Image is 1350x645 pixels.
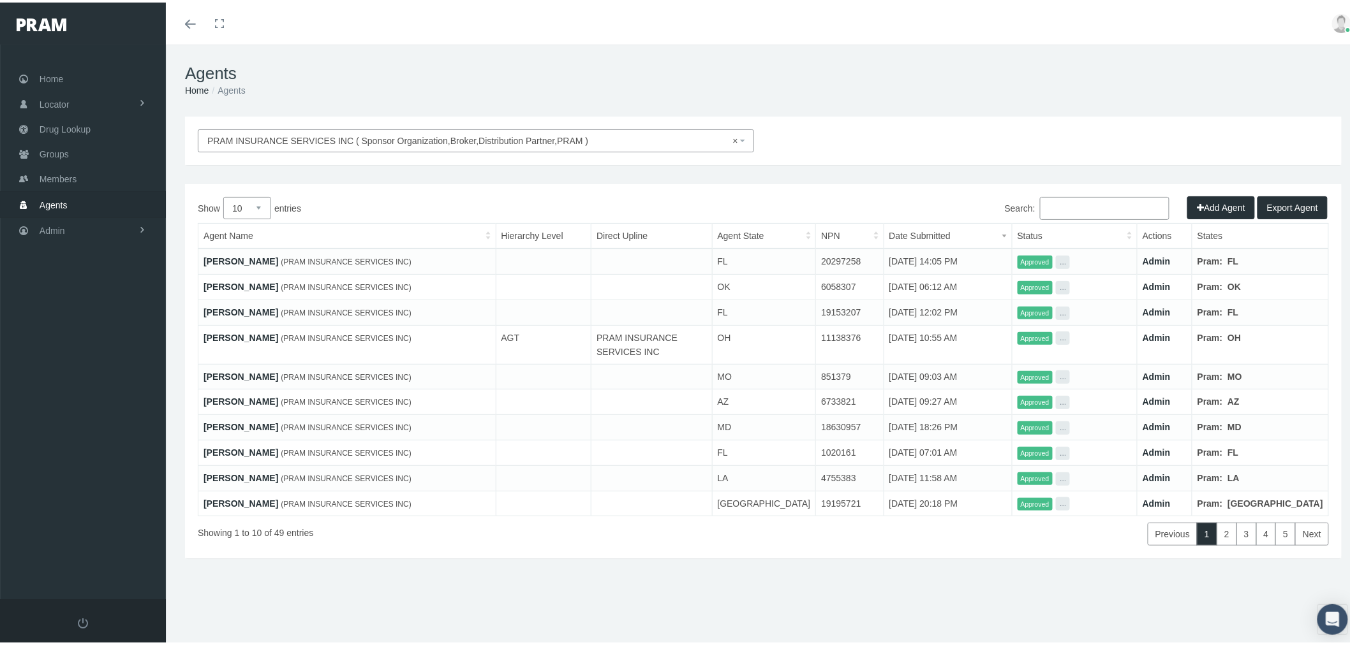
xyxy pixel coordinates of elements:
span: Approved [1018,368,1053,382]
a: Admin [1143,394,1171,404]
b: MO [1228,369,1242,379]
th: Status: activate to sort column ascending [1012,221,1137,247]
span: Approved [1018,330,1053,343]
span: Approved [1018,495,1053,509]
td: 20297258 [816,246,884,272]
b: LA [1228,470,1240,481]
a: 2 [1217,520,1237,543]
b: FL [1228,445,1238,455]
td: 851379 [816,361,884,387]
a: Admin [1143,305,1171,315]
a: Admin [1143,369,1171,379]
a: [PERSON_NAME] [204,305,278,315]
button: ... [1056,470,1070,483]
span: Approved [1018,419,1053,432]
b: MD [1228,419,1242,430]
h1: Agents [185,61,1342,81]
span: (PRAM INSURANCE SERVICES INC) [281,472,411,481]
button: ... [1056,253,1070,266]
td: [DATE] 10:55 AM [884,322,1012,361]
td: [DATE] 20:18 PM [884,488,1012,514]
button: ... [1056,304,1070,317]
span: (PRAM INSURANCE SERVICES INC) [281,370,411,379]
a: [PERSON_NAME] [204,394,278,404]
th: Direct Upline [591,221,712,247]
button: Add Agent [1187,194,1255,217]
a: [PERSON_NAME] [204,445,278,455]
span: (PRAM INSURANCE SERVICES INC) [281,331,411,340]
td: FL [712,438,816,463]
td: [DATE] 09:03 AM [884,361,1012,387]
span: Approved [1018,279,1053,292]
div: Open Intercom Messenger [1317,602,1348,632]
th: Actions [1138,221,1192,247]
span: PRAM INSURANCE SERVICES INC ( Sponsor Organization,Broker,Distribution Partner,PRAM ) [207,131,737,145]
a: [PERSON_NAME] [204,279,278,289]
a: Admin [1143,254,1171,264]
b: Pram: [1198,394,1223,404]
span: (PRAM INSURANCE SERVICES INC) [281,306,411,315]
a: Admin [1143,419,1171,430]
button: ... [1056,495,1070,508]
b: [GEOGRAPHIC_DATA] [1228,496,1323,506]
span: Approved [1018,470,1053,483]
span: Drug Lookup [40,115,91,139]
td: AGT [496,322,591,361]
a: 3 [1236,520,1257,543]
b: Pram: [1198,305,1223,315]
span: × [733,131,743,145]
a: Previous [1148,520,1198,543]
th: NPN: activate to sort column ascending [816,221,884,247]
b: Pram: [1198,369,1223,379]
td: [DATE] 07:01 AM [884,438,1012,463]
li: Agents [209,81,245,95]
a: [PERSON_NAME] [204,496,278,506]
td: MD [712,412,816,438]
span: Locator [40,90,70,114]
span: (PRAM INSURANCE SERVICES INC) [281,280,411,289]
button: Export Agent [1257,194,1328,217]
button: ... [1056,419,1070,432]
td: [DATE] 06:12 AM [884,272,1012,298]
a: Admin [1143,330,1171,340]
b: Pram: [1198,470,1223,481]
span: (PRAM INSURANCE SERVICES INC) [281,395,411,404]
a: 5 [1275,520,1296,543]
b: Pram: [1198,330,1223,340]
span: PRAM INSURANCE SERVICES INC ( Sponsor Organization,Broker,Distribution Partner,PRAM ) [198,127,754,150]
td: 11138376 [816,322,884,361]
a: [PERSON_NAME] [204,369,278,379]
a: 4 [1256,520,1277,543]
b: Pram: [1198,279,1223,289]
td: AZ [712,387,816,412]
span: (PRAM INSURANCE SERVICES INC) [281,497,411,506]
a: 1 [1197,520,1217,543]
th: States [1192,221,1328,247]
a: [PERSON_NAME] [204,470,278,481]
label: Search: [1005,194,1169,217]
span: Approved [1018,304,1053,317]
td: [GEOGRAPHIC_DATA] [712,488,816,514]
b: Pram: [1198,419,1223,430]
span: Admin [40,216,65,240]
label: Show entries [198,194,764,217]
th: Agent State: activate to sort column ascending [712,221,816,247]
th: Agent Name: activate to sort column ascending [198,221,496,247]
a: Home [185,83,209,93]
th: Hierarchy Level [496,221,591,247]
button: ... [1056,329,1070,342]
a: Admin [1143,496,1171,506]
td: PRAM INSURANCE SERVICES INC [591,322,712,361]
span: Groups [40,140,69,164]
td: 19195721 [816,488,884,514]
td: OH [712,322,816,361]
td: FL [712,246,816,272]
td: [DATE] 12:02 PM [884,297,1012,322]
b: Pram: [1198,254,1223,264]
b: OH [1228,330,1241,340]
a: Admin [1143,445,1171,455]
span: (PRAM INSURANCE SERVICES INC) [281,446,411,455]
td: MO [712,361,816,387]
td: FL [712,297,816,322]
td: 1020161 [816,438,884,463]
